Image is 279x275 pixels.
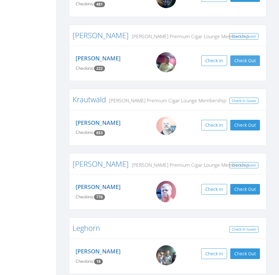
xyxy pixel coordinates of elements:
img: Big_Mike.jpg [156,181,176,202]
span: Checkins: [76,194,94,200]
span: Checkin count [94,66,105,71]
a: [PERSON_NAME] [76,247,121,255]
a: Check In Guest [229,226,258,233]
a: Leghorn [72,223,100,233]
img: Larry_Grzyb.png [156,52,176,72]
button: Check in [201,120,227,130]
a: Krautwald [72,94,106,104]
span: Checkins: [76,258,94,264]
span: Checkins: [76,65,94,71]
img: WIN_20200824_14_20_23_Pro.jpg [156,117,176,135]
span: Checkin count [94,194,105,200]
span: Checkin count [94,2,105,7]
small: [PERSON_NAME] Premium Cigar Lounge Membership [129,161,249,168]
button: Check in [201,55,227,66]
img: Nicholas_Leghorn.png [156,245,176,265]
small: [PERSON_NAME] Premium Cigar Lounge Membership [106,97,226,104]
button: Check Out [230,55,260,66]
span: Checkin count [94,130,105,136]
a: [PERSON_NAME] [76,183,121,191]
span: Checkins: [76,1,94,7]
a: Check In Guest [229,98,258,104]
a: Check In Guest [229,33,258,40]
small: [PERSON_NAME] Premium Cigar Lounge Membership [129,33,249,40]
button: Check in [201,184,227,195]
a: Check In Guest [229,162,258,169]
span: Checkins: [76,130,94,135]
button: Check Out [230,120,260,130]
a: [PERSON_NAME] [76,54,121,62]
span: Checkin count [94,259,103,264]
button: Check Out [230,248,260,259]
button: Check in [201,248,227,259]
a: [PERSON_NAME] [72,159,129,169]
button: Check Out [230,184,260,195]
a: [PERSON_NAME] [76,119,121,126]
a: [PERSON_NAME] [72,30,129,40]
